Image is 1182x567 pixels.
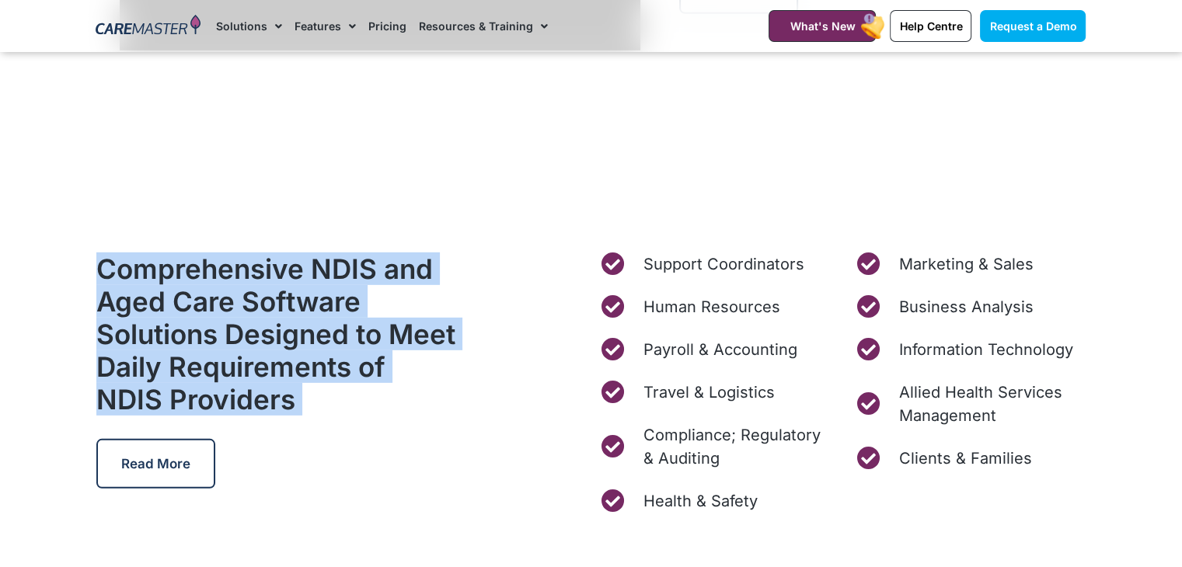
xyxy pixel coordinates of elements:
a: What's New [769,10,876,42]
span: Clients & Families [894,447,1031,470]
span: Read More [121,456,190,471]
a: Read More [96,439,215,489]
a: Request a Demo [980,10,1086,42]
span: Help Centre [899,19,962,33]
a: Help Centre [890,10,971,42]
span: Information Technology [894,338,1072,361]
span: Human Resources [639,295,779,318]
span: What's New [790,19,855,33]
img: CareMaster Logo [96,15,200,38]
span: Payroll & Accounting [639,338,797,361]
span: Health & Safety [639,489,757,513]
span: Request a Demo [989,19,1076,33]
span: Compliance; Regulatory & Auditing [639,423,830,470]
h2: Comprehensive NDIS and Aged Care Software Solutions Designed to Meet Daily Requirements of NDIS P... [96,252,457,416]
span: Business Analysis [894,295,1033,318]
span: Marketing & Sales [894,252,1033,276]
span: Support Coordinators [639,252,804,276]
span: Travel & Logistics [639,381,774,404]
span: Allied Health Services Management [894,381,1086,427]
